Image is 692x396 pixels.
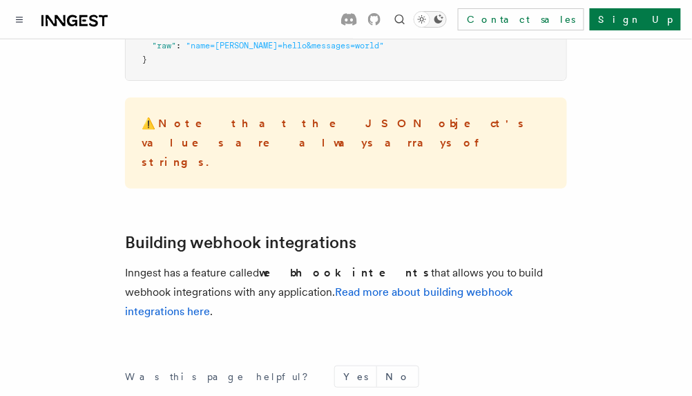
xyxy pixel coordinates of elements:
p: Inngest has a feature called that allows you to build webhook integrations with any application. . [125,263,567,321]
button: No [377,366,419,387]
a: Sign Up [590,8,681,30]
span: : [176,41,181,50]
span: } [142,55,147,64]
button: Toggle dark mode [414,11,447,28]
strong: Note that the JSON object's values are always arrays of strings. [142,117,526,169]
span: "name=[PERSON_NAME]=hello&messages=world" [186,41,384,50]
span: ⚠️ [142,117,155,130]
button: Toggle navigation [11,11,28,28]
a: Contact sales [458,8,584,30]
button: Yes [335,366,376,387]
span: "raw" [152,41,176,50]
button: Find something... [392,11,408,28]
p: Was this page helpful? [125,370,318,384]
a: Building webhook integrations [125,233,356,252]
strong: webhook intents [259,266,431,279]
